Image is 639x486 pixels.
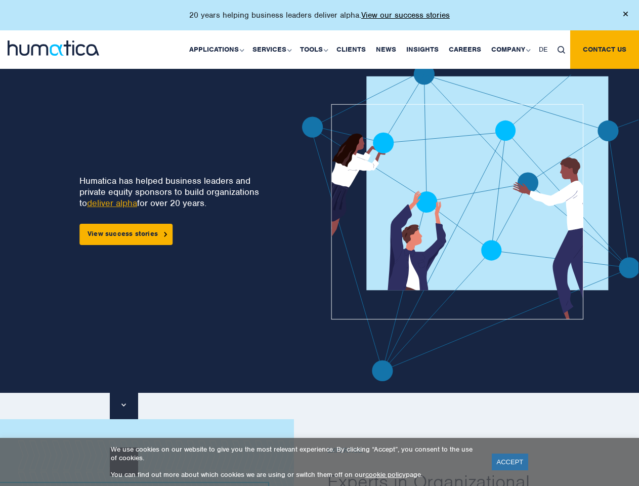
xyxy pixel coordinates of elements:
[558,46,565,54] img: search_icon
[8,40,99,56] img: logo
[184,30,247,69] a: Applications
[486,30,534,69] a: Company
[371,30,401,69] a: News
[189,10,450,20] p: 20 years helping business leaders deliver alpha.
[365,470,406,479] a: cookie policy
[111,470,479,479] p: You can find out more about which cookies we are using or switch them off on our page.
[539,45,547,54] span: DE
[295,30,331,69] a: Tools
[534,30,552,69] a: DE
[79,175,266,209] p: Humatica has helped business leaders and private equity sponsors to build organizations to for ov...
[570,30,639,69] a: Contact us
[111,445,479,462] p: We use cookies on our website to give you the most relevant experience. By clicking “Accept”, you...
[121,403,126,407] img: downarrow
[79,224,173,245] a: View success stories
[401,30,444,69] a: Insights
[331,30,371,69] a: Clients
[444,30,486,69] a: Careers
[361,10,450,20] a: View our success stories
[87,197,137,209] a: deliver alpha
[164,232,167,236] img: arrowicon
[492,454,529,470] a: ACCEPT
[247,30,295,69] a: Services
